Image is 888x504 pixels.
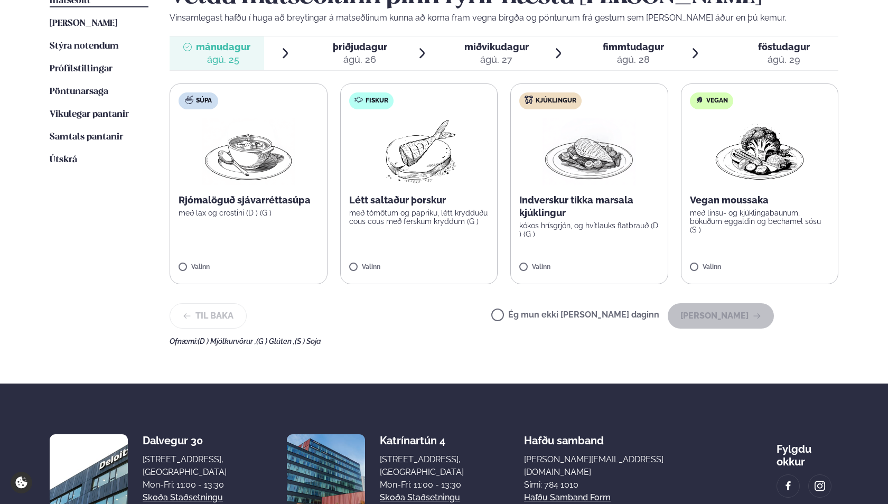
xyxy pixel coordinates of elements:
[519,194,659,219] p: Indverskur tikka marsala kjúklingur
[464,53,529,66] div: ágú. 27
[380,479,464,491] div: Mon-Fri: 11:00 - 13:30
[185,96,193,104] img: soup.svg
[202,118,295,185] img: Soup.png
[380,434,464,447] div: Katrínartún 4
[372,118,465,185] img: Fish.png
[690,209,830,234] p: með linsu- og kjúklingabaunum, bökuðum eggaldin og bechamel sósu (S )
[11,472,32,493] a: Cookie settings
[524,479,716,491] p: Sími: 784 1010
[366,97,388,105] span: Fiskur
[143,434,227,447] div: Dalvegur 30
[50,19,117,28] span: [PERSON_NAME]
[695,96,704,104] img: Vegan.svg
[50,155,77,164] span: Útskrá
[777,475,799,497] a: image alt
[196,53,250,66] div: ágú. 25
[333,41,387,52] span: þriðjudagur
[179,209,319,217] p: með lax og crostini (D ) (G )
[380,453,464,479] div: [STREET_ADDRESS], [GEOGRAPHIC_DATA]
[464,41,529,52] span: miðvikudagur
[170,337,838,346] div: Ofnæmi:
[50,17,117,30] a: [PERSON_NAME]
[256,337,295,346] span: (G ) Glúten ,
[525,96,533,104] img: chicken.svg
[50,131,123,144] a: Samtals pantanir
[333,53,387,66] div: ágú. 26
[519,221,659,238] p: kókos hrísgrjón, og hvítlauks flatbrauð (D ) (G )
[524,491,611,504] a: Hafðu samband form
[349,194,489,207] p: Létt saltaður þorskur
[50,154,77,166] a: Útskrá
[706,97,728,105] span: Vegan
[814,480,826,492] img: image alt
[143,491,223,504] a: Skoða staðsetningu
[196,97,212,105] span: Súpa
[543,118,635,185] img: Chicken-breast.png
[179,194,319,207] p: Rjómalöguð sjávarréttasúpa
[524,453,716,479] a: [PERSON_NAME][EMAIL_ADDRESS][DOMAIN_NAME]
[50,87,108,96] span: Pöntunarsaga
[196,41,250,52] span: mánudagur
[50,64,113,73] span: Prófílstillingar
[603,41,664,52] span: fimmtudagur
[809,475,831,497] a: image alt
[758,53,810,66] div: ágú. 29
[524,426,604,447] span: Hafðu samband
[50,133,123,142] span: Samtals pantanir
[143,453,227,479] div: [STREET_ADDRESS], [GEOGRAPHIC_DATA]
[50,42,119,51] span: Stýra notendum
[782,480,794,492] img: image alt
[50,63,113,76] a: Prófílstillingar
[603,53,664,66] div: ágú. 28
[713,118,806,185] img: Vegan.png
[295,337,321,346] span: (S ) Soja
[354,96,363,104] img: fish.svg
[777,434,838,468] div: Fylgdu okkur
[170,303,247,329] button: Til baka
[170,12,838,24] p: Vinsamlegast hafðu í huga að breytingar á matseðlinum kunna að koma fram vegna birgða og pöntunum...
[50,110,129,119] span: Vikulegar pantanir
[143,479,227,491] div: Mon-Fri: 11:00 - 13:30
[50,86,108,98] a: Pöntunarsaga
[536,97,576,105] span: Kjúklingur
[758,41,810,52] span: föstudagur
[690,194,830,207] p: Vegan moussaka
[668,303,774,329] button: [PERSON_NAME]
[50,108,129,121] a: Vikulegar pantanir
[349,209,489,226] p: með tómötum og papriku, létt krydduðu cous cous með ferskum kryddum (G )
[50,40,119,53] a: Stýra notendum
[198,337,256,346] span: (D ) Mjólkurvörur ,
[380,491,460,504] a: Skoða staðsetningu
